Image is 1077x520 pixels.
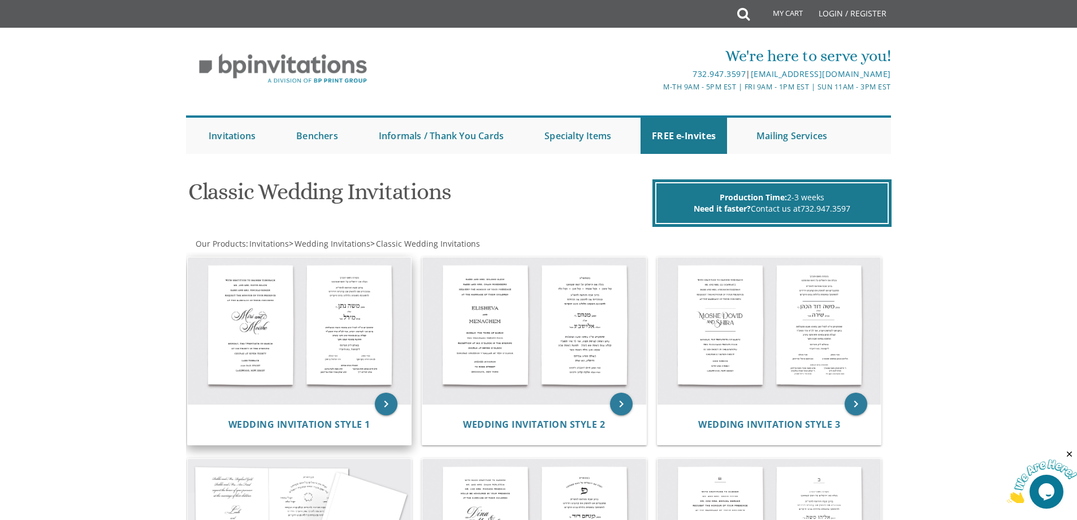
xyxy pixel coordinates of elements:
[693,68,746,79] a: 732.947.3597
[188,257,412,405] img: Wedding Invitation Style 1
[745,118,838,154] a: Mailing Services
[285,118,349,154] a: Benchers
[295,238,370,249] span: Wedding Invitations
[376,238,480,249] span: Classic Wedding Invitations
[694,203,751,214] span: Need it faster?
[698,419,840,430] a: Wedding Invitation Style 3
[228,418,370,431] span: Wedding Invitation Style 1
[641,118,727,154] a: FREE e-Invites
[658,257,881,405] img: Wedding Invitation Style 3
[422,81,891,93] div: M-Th 9am - 5pm EST | Fri 9am - 1pm EST | Sun 11am - 3pm EST
[463,418,605,431] span: Wedding Invitation Style 2
[289,238,370,249] span: >
[186,238,539,250] div: :
[228,419,370,430] a: Wedding Invitation Style 1
[194,238,246,249] a: Our Products
[422,45,891,67] div: We're here to serve you!
[248,238,289,249] a: Invitations
[463,419,605,430] a: Wedding Invitation Style 2
[186,45,380,92] img: BP Invitation Loft
[188,179,650,213] h1: Classic Wedding Invitations
[249,238,289,249] span: Invitations
[751,68,891,79] a: [EMAIL_ADDRESS][DOMAIN_NAME]
[655,182,889,224] div: 2-3 weeks Contact us at
[422,257,646,405] img: Wedding Invitation Style 2
[1007,449,1077,503] iframe: chat widget
[422,67,891,81] div: |
[720,192,787,203] span: Production Time:
[610,393,633,415] a: keyboard_arrow_right
[293,238,370,249] a: Wedding Invitations
[375,393,397,415] a: keyboard_arrow_right
[801,203,850,214] a: 732.947.3597
[375,238,480,249] a: Classic Wedding Invitations
[749,1,811,29] a: My Cart
[370,238,480,249] span: >
[197,118,267,154] a: Invitations
[845,393,867,415] a: keyboard_arrow_right
[698,418,840,431] span: Wedding Invitation Style 3
[533,118,622,154] a: Specialty Items
[367,118,515,154] a: Informals / Thank You Cards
